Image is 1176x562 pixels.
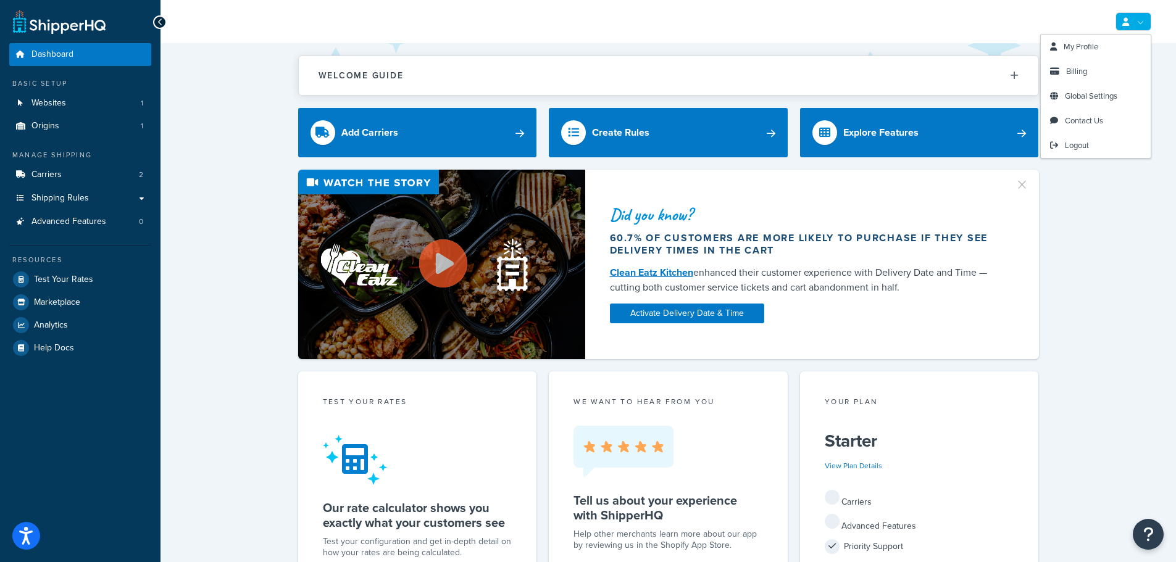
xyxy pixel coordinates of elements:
[610,304,764,323] a: Activate Delivery Date & Time
[1066,65,1087,77] span: Billing
[573,493,763,523] h5: Tell us about your experience with ShipperHQ
[9,163,151,186] a: Carriers2
[34,343,74,353] span: Help Docs
[141,121,143,131] span: 1
[323,396,512,410] div: Test your rates
[9,337,151,359] a: Help Docs
[9,115,151,138] li: Origins
[1065,139,1089,151] span: Logout
[9,115,151,138] a: Origins1
[31,49,73,60] span: Dashboard
[825,460,882,471] a: View Plan Details
[31,170,62,180] span: Carriers
[9,92,151,115] a: Websites1
[1065,115,1103,126] span: Contact Us
[299,56,1038,95] button: Welcome Guide
[9,314,151,336] a: Analytics
[549,108,788,157] a: Create Rules
[141,98,143,109] span: 1
[31,193,89,204] span: Shipping Rules
[1133,519,1164,550] button: Open Resource Center
[1041,35,1151,59] a: My Profile
[9,255,151,265] div: Resources
[573,396,763,407] p: we want to hear from you
[573,529,763,551] p: Help other merchants learn more about our app by reviewing us in the Shopify App Store.
[31,121,59,131] span: Origins
[319,71,404,80] h2: Welcome Guide
[1041,59,1151,84] a: Billing
[9,268,151,291] a: Test Your Rates
[610,206,1000,223] div: Did you know?
[9,43,151,66] a: Dashboard
[825,431,1014,451] h5: Starter
[323,536,512,558] div: Test your configuration and get in-depth detail on how your rates are being calculated.
[1064,41,1098,52] span: My Profile
[825,396,1014,410] div: Your Plan
[592,124,649,141] div: Create Rules
[341,124,398,141] div: Add Carriers
[800,108,1039,157] a: Explore Features
[9,291,151,313] a: Marketplace
[825,538,1014,555] div: Priority Support
[298,170,585,359] img: Video thumbnail
[9,163,151,186] li: Carriers
[9,210,151,233] a: Advanced Features0
[323,500,512,530] h5: Our rate calculator shows you exactly what your customers see
[31,217,106,227] span: Advanced Features
[1065,90,1117,102] span: Global Settings
[610,265,1000,295] div: enhanced their customer experience with Delivery Date and Time — cutting both customer service ti...
[843,124,919,141] div: Explore Features
[139,217,143,227] span: 0
[34,320,68,331] span: Analytics
[9,150,151,160] div: Manage Shipping
[34,275,93,285] span: Test Your Rates
[1041,133,1151,158] a: Logout
[139,170,143,180] span: 2
[610,265,693,279] a: Clean Eatz Kitchen
[9,210,151,233] li: Advanced Features
[1041,84,1151,109] a: Global Settings
[9,92,151,115] li: Websites
[9,78,151,89] div: Basic Setup
[1041,109,1151,133] a: Contact Us
[31,98,66,109] span: Websites
[9,187,151,210] a: Shipping Rules
[298,108,537,157] a: Add Carriers
[610,232,1000,257] div: 60.7% of customers are more likely to purchase if they see delivery times in the cart
[825,514,1014,535] div: Advanced Features
[825,490,1014,511] div: Carriers
[34,297,80,308] span: Marketplace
